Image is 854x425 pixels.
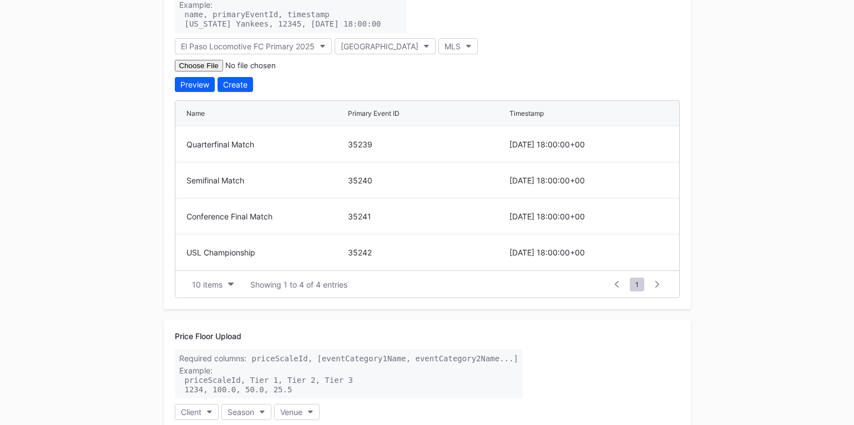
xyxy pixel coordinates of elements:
[181,407,201,417] div: Client
[223,80,247,89] div: Create
[186,140,345,149] div: Quarterfinal Match
[175,38,332,54] button: El Paso Locomotive FC Primary 2025
[185,19,381,28] code: [US_STATE] Yankees, 12345, [DATE] 18:00:00
[280,407,302,417] div: Venue
[175,331,680,341] div: Price Floor Upload
[185,10,330,19] code: name, primaryEventId, timestamp
[335,38,436,54] button: [GEOGRAPHIC_DATA]
[175,404,219,420] button: Client
[218,77,253,92] button: Create
[630,278,644,291] span: 1
[228,407,254,417] div: Season
[186,248,345,257] div: USL Championship
[175,77,215,92] button: Preview
[509,212,668,221] div: [DATE] 18:00:00+00
[509,176,668,185] div: [DATE] 18:00:00+00
[186,176,345,185] div: Semifinal Match
[221,404,271,420] button: Season
[185,376,353,385] code: priceScaleId, Tier 1, Tier 2, Tier 3
[348,176,507,185] div: 35240
[348,109,400,117] div: Primary Event ID
[274,404,320,420] button: Venue
[438,38,478,54] button: MLS
[185,385,292,394] code: 1234, 100.0, 50.0, 25.5
[348,248,507,257] div: 35242
[181,42,315,51] div: El Paso Locomotive FC Primary 2025
[444,42,461,51] div: MLS
[250,280,347,289] div: Showing 1 to 4 of 4 entries
[186,277,239,292] button: 10 items
[192,280,223,289] div: 10 items
[180,80,209,89] div: Preview
[509,140,668,149] div: [DATE] 18:00:00+00
[348,212,507,221] div: 35241
[509,248,668,257] div: [DATE] 18:00:00+00
[252,354,518,363] code: priceScaleId, [eventCategory1Name, eventCategory2Name...]
[348,140,507,149] div: 35239
[341,42,418,51] div: [GEOGRAPHIC_DATA]
[179,354,518,363] div: Required columns:
[509,109,544,117] div: Timestamp
[179,366,518,375] div: Example:
[186,212,345,221] div: Conference Final Match
[186,109,205,117] div: Name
